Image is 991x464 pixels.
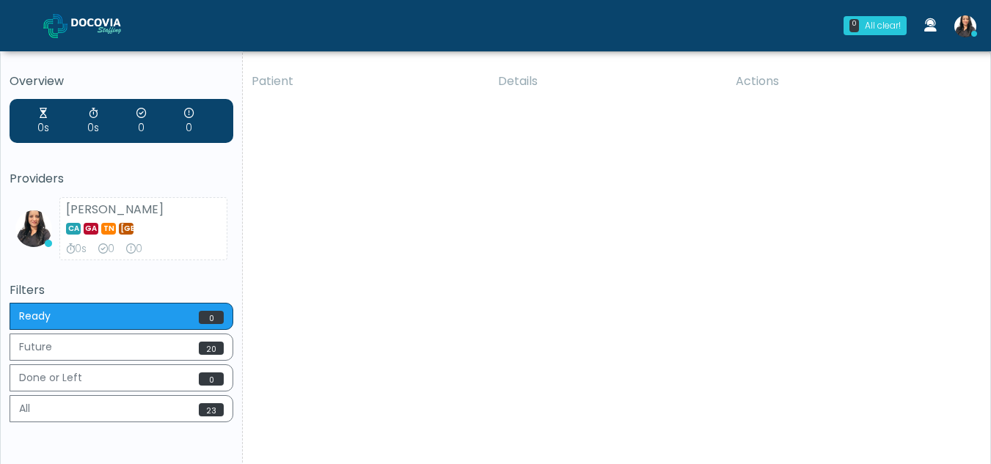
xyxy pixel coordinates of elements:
div: 0 [849,19,859,32]
button: All23 [10,395,233,422]
span: 20 [199,342,224,355]
a: 0 All clear! [835,10,915,41]
h5: Providers [10,172,233,185]
th: Details [489,64,727,99]
div: 0s [66,242,87,257]
th: Actions [727,64,979,99]
span: CA [66,223,81,235]
span: TN [101,223,116,235]
button: Future20 [10,334,233,361]
span: 0 [199,372,224,386]
a: Docovia [43,1,145,49]
span: GA [84,223,98,235]
span: 23 [199,403,224,416]
h5: Overview [10,75,233,88]
button: Ready0 [10,303,233,330]
div: 0 [184,106,194,136]
div: All clear! [865,19,901,32]
strong: [PERSON_NAME] [66,201,164,218]
div: 0 [98,242,114,257]
span: [GEOGRAPHIC_DATA] [119,223,134,235]
div: 0s [37,106,49,136]
div: 0 [136,106,146,136]
div: 0s [87,106,99,136]
th: Patient [243,64,489,99]
img: Docovia [43,14,67,38]
img: Docovia [71,18,145,33]
button: Done or Left0 [10,364,233,391]
div: 0 [126,242,142,257]
img: Viral Patel [15,210,52,247]
h5: Filters [10,284,233,297]
img: Viral Patel [954,15,976,37]
div: Basic example [10,303,233,426]
span: 0 [199,311,224,324]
